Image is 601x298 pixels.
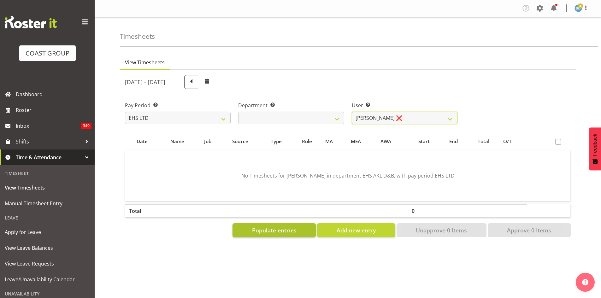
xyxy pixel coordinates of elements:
[418,138,430,145] span: Start
[16,90,91,99] span: Dashboard
[2,240,93,256] a: View Leave Balances
[337,226,376,234] span: Add new entry
[125,102,231,109] label: Pay Period
[16,105,91,115] span: Roster
[125,204,159,217] th: Total
[252,226,297,234] span: Populate entries
[271,138,282,145] span: Type
[592,134,598,156] span: Feedback
[488,223,571,237] button: Approve 0 Items
[397,223,486,237] button: Unapprove 0 Items
[232,138,248,145] span: Source
[125,79,165,85] h5: [DATE] - [DATE]
[351,138,361,145] span: MEA
[416,226,467,234] span: Unapprove 0 Items
[2,196,93,211] a: Manual Timesheet Entry
[507,226,551,234] span: Approve 0 Items
[16,137,82,146] span: Shifts
[81,123,91,129] span: 349
[589,127,601,170] button: Feedback - Show survey
[380,138,391,145] span: AWA
[5,259,90,268] span: View Leave Requests
[26,49,69,58] div: COAST GROUP
[325,138,333,145] span: MA
[204,138,211,145] span: Job
[317,223,395,237] button: Add new entry
[5,227,90,237] span: Apply for Leave
[582,279,588,285] img: help-xxl-2.png
[408,204,440,217] th: 0
[16,121,81,131] span: Inbox
[145,172,550,179] p: No Timesheets for [PERSON_NAME] in department EHS AKL D&B, with pay period EHS LTD
[2,256,93,272] a: View Leave Requests
[5,275,90,284] span: Leave/Unavailability Calendar
[352,102,457,109] label: User
[238,102,344,109] label: Department
[2,167,93,180] div: Timesheet
[137,138,148,145] span: Date
[2,272,93,287] a: Leave/Unavailability Calendar
[233,223,316,237] button: Populate entries
[302,138,312,145] span: Role
[574,4,582,12] img: ben-dewes888.jpg
[5,243,90,253] span: View Leave Balances
[2,211,93,224] div: Leave
[5,199,90,208] span: Manual Timesheet Entry
[449,138,458,145] span: End
[478,138,489,145] span: Total
[503,138,512,145] span: O/T
[5,16,57,28] img: Rosterit website logo
[120,33,155,40] h4: Timesheets
[170,138,184,145] span: Name
[5,183,90,192] span: View Timesheets
[125,59,165,66] span: View Timesheets
[16,153,82,162] span: Time & Attendance
[2,224,93,240] a: Apply for Leave
[2,180,93,196] a: View Timesheets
